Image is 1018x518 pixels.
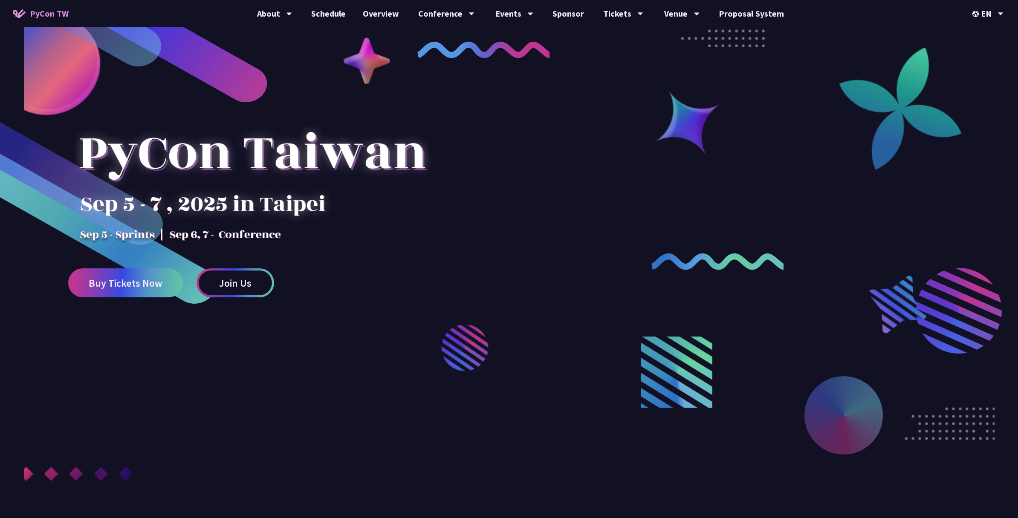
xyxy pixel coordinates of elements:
[4,3,77,24] a: PyCon TW
[89,278,162,288] span: Buy Tickets Now
[197,268,274,297] a: Join Us
[30,7,69,20] span: PyCon TW
[651,253,784,270] img: curly-2.e802c9f.png
[13,9,26,18] img: Home icon of PyCon TW 2025
[68,268,183,297] a: Buy Tickets Now
[972,11,981,17] img: Locale Icon
[219,278,252,288] span: Join Us
[417,41,549,58] img: curly-1.ebdbada.png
